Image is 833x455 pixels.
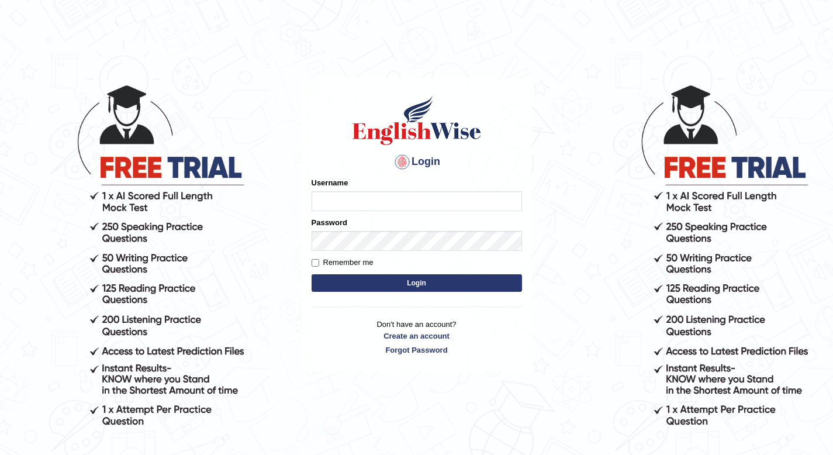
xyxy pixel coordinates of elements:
a: Forgot Password [312,344,522,356]
label: Password [312,217,347,228]
input: Remember me [312,259,319,267]
p: Don't have an account? [312,319,522,355]
label: Username [312,177,348,188]
button: Login [312,274,522,292]
img: Logo of English Wise sign in for intelligent practice with AI [350,94,483,147]
h4: Login [312,153,522,171]
label: Remember me [312,257,374,268]
a: Create an account [312,330,522,342]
